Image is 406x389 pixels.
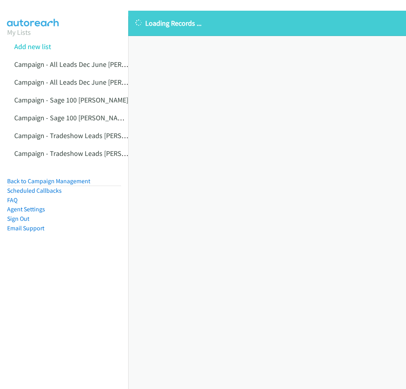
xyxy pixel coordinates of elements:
a: Campaign - All Leads Dec June [PERSON_NAME] Cloned [14,78,181,87]
a: Add new list [14,42,51,51]
a: Campaign - Sage 100 [PERSON_NAME] [14,95,128,104]
a: Campaign - Tradeshow Leads [PERSON_NAME] [14,131,154,140]
a: Sign Out [7,215,29,222]
a: My Lists [7,28,31,37]
a: Email Support [7,224,44,232]
a: Back to Campaign Management [7,177,90,185]
a: FAQ [7,196,17,204]
a: Campaign - All Leads Dec June [PERSON_NAME] [14,60,158,69]
a: Scheduled Callbacks [7,187,62,194]
a: Campaign - Sage 100 [PERSON_NAME] Cloned [14,113,151,122]
p: Loading Records ... [135,18,399,28]
a: Campaign - Tradeshow Leads [PERSON_NAME] Cloned [14,149,177,158]
a: Agent Settings [7,205,45,213]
